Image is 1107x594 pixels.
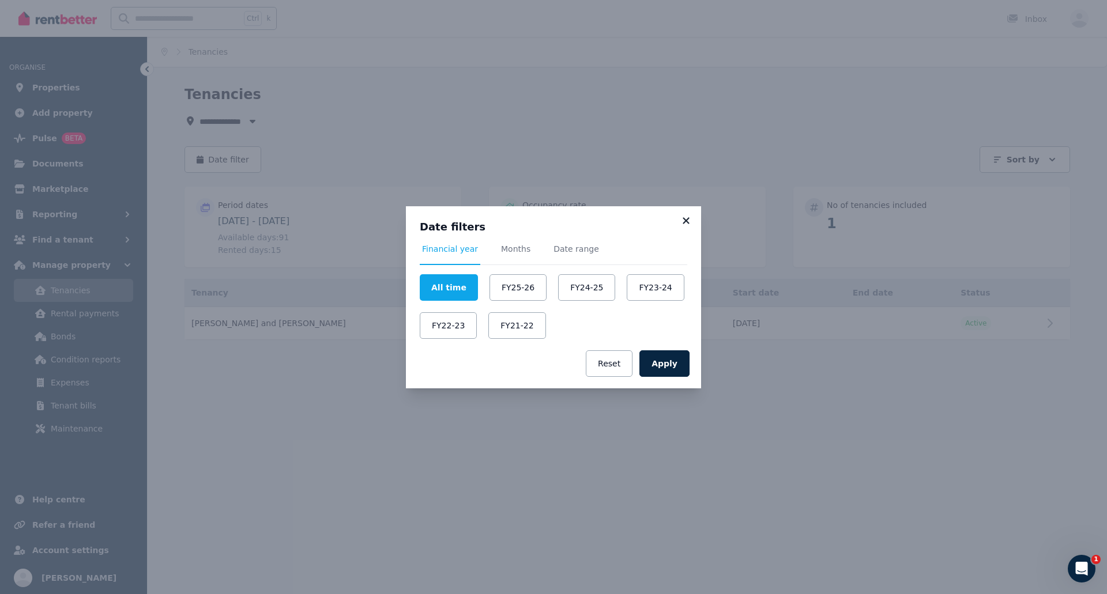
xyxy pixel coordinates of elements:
[586,350,632,377] button: Reset
[1068,555,1095,582] iframe: Intercom live chat
[420,220,687,234] h3: Date filters
[639,350,690,377] button: Apply
[558,274,615,301] button: FY24-25
[553,243,599,255] span: Date range
[422,243,478,255] span: Financial year
[420,243,687,265] nav: Tabs
[490,274,547,301] button: FY25-26
[420,274,478,301] button: All time
[501,243,530,255] span: Months
[1091,555,1101,564] span: 1
[627,274,684,301] button: FY23-24
[488,312,545,339] button: FY21-22
[420,312,477,339] button: FY22-23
